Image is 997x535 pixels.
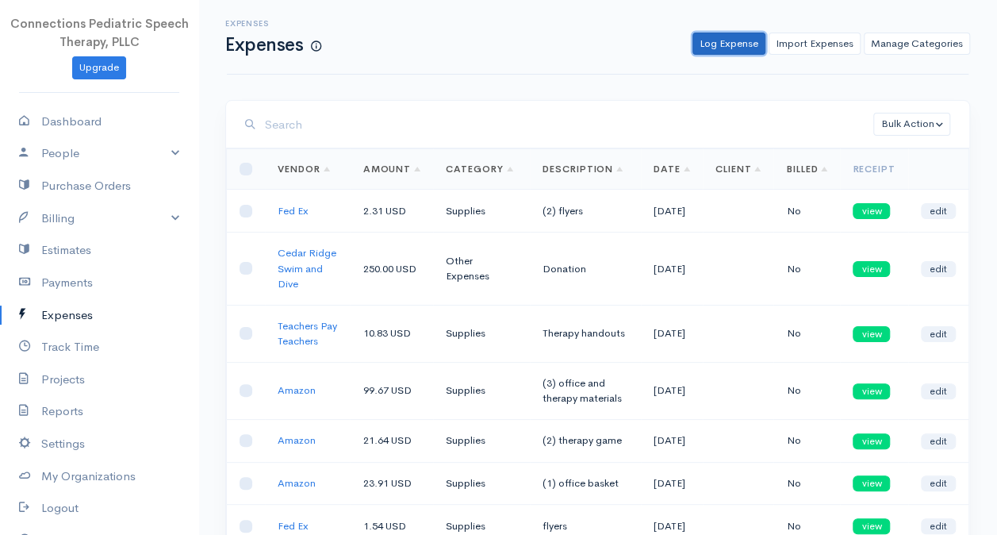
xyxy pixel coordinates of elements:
[773,462,840,505] td: No
[773,419,840,462] td: No
[773,190,840,233] td: No
[921,203,956,219] a: edit
[278,476,316,490] a: Amazon
[769,33,861,56] a: Import Expenses
[530,462,641,505] td: (1) office basket
[433,305,529,362] td: Supplies
[530,305,641,362] td: Therapy handouts
[773,305,840,362] td: No
[641,462,703,505] td: [DATE]
[530,362,641,419] td: (3) office and therapy materials
[350,305,433,362] td: 10.83 USD
[530,233,641,306] td: Donation
[773,362,840,419] td: No
[278,246,336,291] a: Cedar Ridge Swim and Dive
[350,190,433,233] td: 2.31 USD
[225,35,321,55] h1: Expenses
[278,383,316,397] a: Amazon
[446,163,513,175] a: Category
[641,305,703,362] td: [DATE]
[853,383,890,399] a: view
[350,362,433,419] td: 99.67 USD
[921,433,956,449] a: edit
[278,204,309,217] a: Fed Ex
[921,518,956,534] a: edit
[530,419,641,462] td: (2) therapy game
[433,419,529,462] td: Supplies
[873,113,950,136] button: Bulk Action
[921,326,956,342] a: edit
[433,462,529,505] td: Supplies
[278,163,330,175] a: Vendor
[278,433,316,447] a: Amazon
[530,190,641,233] td: (2) flyers
[362,163,420,175] a: Amount
[715,163,761,175] a: Client
[278,519,309,533] a: Fed Ex
[543,163,623,175] a: Description
[433,190,529,233] td: Supplies
[72,56,126,79] a: Upgrade
[853,203,890,219] a: view
[853,475,890,491] a: view
[10,16,189,49] span: Connections Pediatric Speech Therapy, PLLC
[350,462,433,505] td: 23.91 USD
[864,33,970,56] a: Manage Categories
[225,19,321,28] h6: Expenses
[641,190,703,233] td: [DATE]
[641,419,703,462] td: [DATE]
[921,383,956,399] a: edit
[654,163,690,175] a: Date
[921,475,956,491] a: edit
[853,326,890,342] a: view
[853,261,890,277] a: view
[641,233,703,306] td: [DATE]
[641,362,703,419] td: [DATE]
[840,149,908,190] th: Receipt
[265,109,873,141] input: Search
[350,419,433,462] td: 21.64 USD
[921,261,956,277] a: edit
[433,362,529,419] td: Supplies
[853,518,890,534] a: view
[311,40,321,53] span: How to log your Expenses?
[350,233,433,306] td: 250.00 USD
[773,233,840,306] td: No
[433,233,529,306] td: Other Expenses
[786,163,827,175] a: Billed
[853,433,890,449] a: view
[692,33,765,56] a: Log Expense
[278,319,337,348] a: Teachers Pay Teachers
